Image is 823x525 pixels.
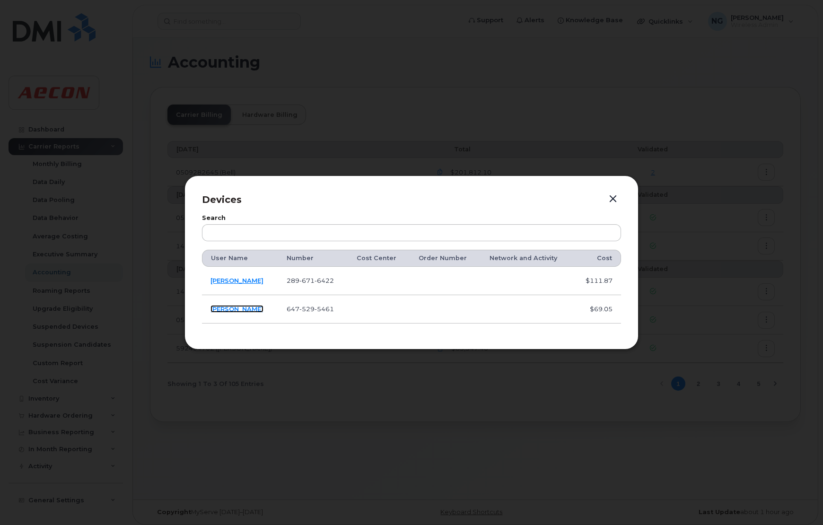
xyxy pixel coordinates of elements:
[299,305,315,313] span: 529
[202,193,621,207] p: Devices
[202,215,621,221] label: Search
[299,277,315,284] span: 671
[287,277,334,284] span: 289
[202,250,278,267] th: User Name
[573,267,621,295] td: $111.87
[315,277,334,284] span: 6422
[278,250,348,267] th: Number
[210,305,263,313] a: [PERSON_NAME]
[348,250,410,267] th: Cost Center
[573,295,621,324] td: $69.05
[573,250,621,267] th: Cost
[410,250,481,267] th: Order Number
[315,305,334,313] span: 5461
[287,305,334,313] span: 647
[210,277,263,284] a: [PERSON_NAME]
[481,250,573,267] th: Network and Activity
